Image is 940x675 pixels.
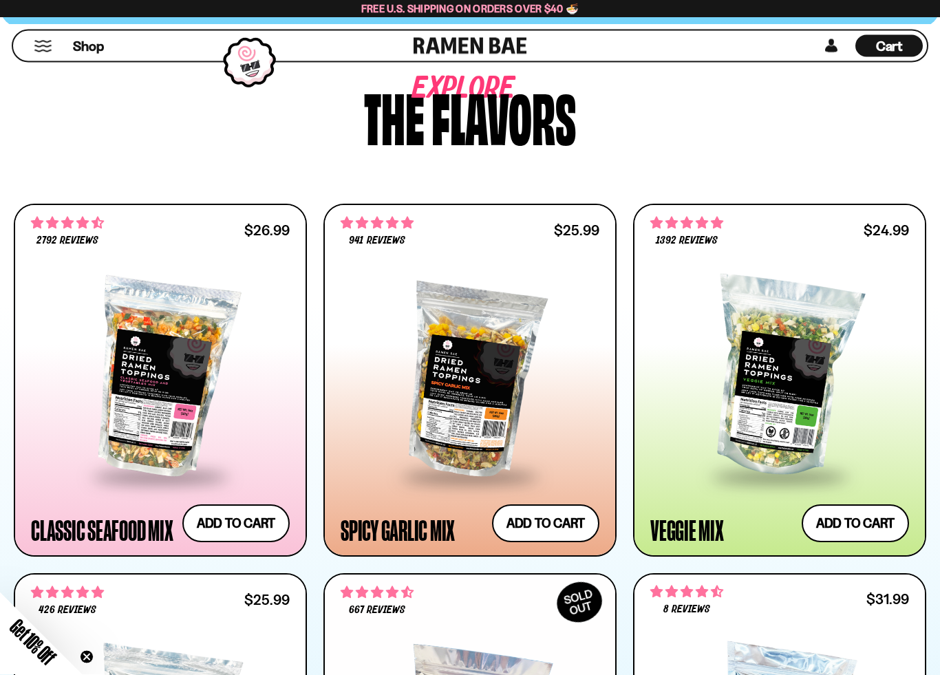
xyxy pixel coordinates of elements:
button: Add to cart [182,505,290,543]
span: 8 reviews [663,605,710,616]
span: 667 reviews [349,606,405,617]
div: flavors [431,83,576,149]
div: The [364,83,425,149]
a: Cart [855,31,923,61]
div: SOLD OUT [550,575,609,630]
span: 4.64 stars [341,584,414,602]
span: 1392 reviews [656,236,718,247]
button: Add to cart [802,505,909,543]
a: 4.68 stars 2792 reviews $26.99 Classic Seafood Mix Add to cart [14,204,307,557]
div: $31.99 [866,593,909,606]
a: 4.75 stars 941 reviews $25.99 Spicy Garlic Mix Add to cart [323,204,617,557]
div: Spicy Garlic Mix [341,518,455,543]
span: 4.75 stars [341,215,414,233]
span: Free U.S. Shipping on Orders over $40 🍜 [361,2,579,15]
span: Cart [876,38,903,54]
button: Close teaser [80,650,94,664]
a: Shop [73,35,104,57]
span: 4.76 stars [650,215,723,233]
span: 4.76 stars [31,584,104,602]
span: 4.62 stars [650,583,723,601]
a: 4.76 stars 1392 reviews $24.99 Veggie Mix Add to cart [633,204,926,557]
div: $25.99 [244,594,290,607]
div: Classic Seafood Mix [31,518,173,543]
div: $26.99 [244,224,290,237]
span: Get 10% Off [6,615,60,669]
button: Add to cart [492,505,599,543]
span: 941 reviews [349,236,405,247]
span: Explore [412,83,473,96]
span: 4.68 stars [31,215,104,233]
div: $24.99 [864,224,909,237]
div: $25.99 [554,224,599,237]
span: Shop [73,37,104,56]
span: 2792 reviews [36,236,98,247]
div: Veggie Mix [650,518,724,543]
button: Mobile Menu Trigger [34,41,52,52]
